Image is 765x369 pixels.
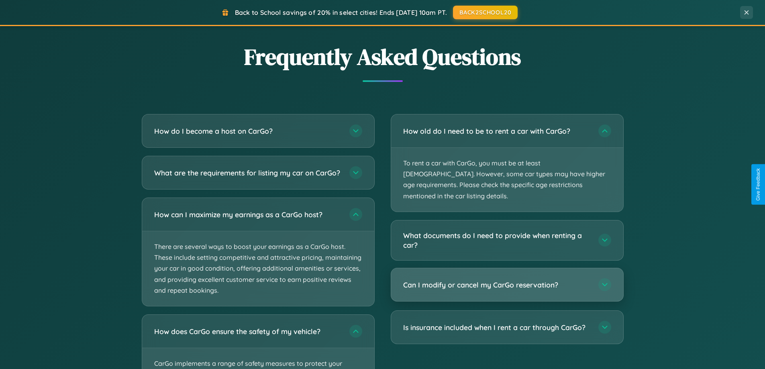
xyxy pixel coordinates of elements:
h3: What documents do I need to provide when renting a car? [403,230,590,250]
h2: Frequently Asked Questions [142,41,624,72]
h3: How do I become a host on CarGo? [154,126,341,136]
h3: How does CarGo ensure the safety of my vehicle? [154,326,341,336]
span: Back to School savings of 20% in select cities! Ends [DATE] 10am PT. [235,8,447,16]
p: To rent a car with CarGo, you must be at least [DEMOGRAPHIC_DATA]. However, some car types may ha... [391,148,623,212]
p: There are several ways to boost your earnings as a CarGo host. These include setting competitive ... [142,231,374,306]
div: Give Feedback [755,168,761,201]
h3: What are the requirements for listing my car on CarGo? [154,168,341,178]
h3: How old do I need to be to rent a car with CarGo? [403,126,590,136]
h3: Can I modify or cancel my CarGo reservation? [403,280,590,290]
button: BACK2SCHOOL20 [453,6,518,19]
h3: How can I maximize my earnings as a CarGo host? [154,210,341,220]
h3: Is insurance included when I rent a car through CarGo? [403,322,590,332]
